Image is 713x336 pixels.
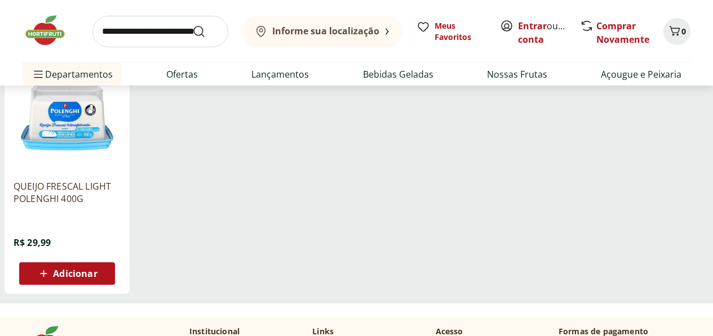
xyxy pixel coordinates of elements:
img: Hortifruti [23,14,79,47]
button: Informe sua localização [242,16,403,47]
a: Lançamentos [251,68,309,81]
span: Meus Favoritos [435,20,486,43]
img: QUEIJO FRESCAL LIGHT POLENGHI 400G [14,64,121,171]
a: Meus Favoritos [417,20,486,43]
button: Submit Search [192,25,219,38]
span: Adicionar [53,269,97,278]
span: ou [518,19,568,46]
span: R$ 29,99 [14,236,51,249]
button: Carrinho [663,18,690,45]
a: Bebidas Geladas [363,68,433,81]
button: Adicionar [19,262,115,285]
span: 0 [681,26,686,37]
a: Entrar [518,20,547,32]
a: Nossas Frutas [487,68,547,81]
b: Informe sua localização [272,25,379,37]
a: Açougue e Peixaria [601,68,681,81]
span: Departamentos [32,61,113,88]
button: Menu [32,61,45,88]
a: Comprar Novamente [596,20,649,46]
a: Ofertas [166,68,198,81]
input: search [92,16,228,47]
a: Criar conta [518,20,580,46]
a: QUEIJO FRESCAL LIGHT POLENGHI 400G [14,180,121,205]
